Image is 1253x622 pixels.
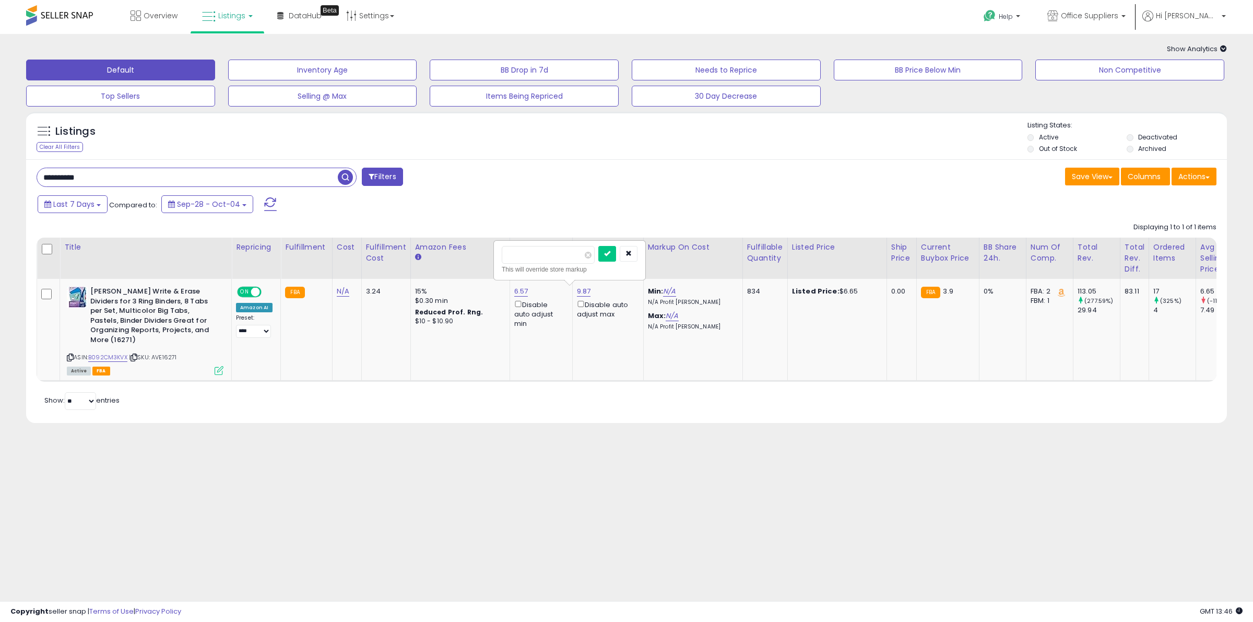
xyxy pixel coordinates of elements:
div: FBA: 2 [1031,287,1065,296]
small: FBA [921,287,940,298]
button: Top Sellers [26,86,215,107]
p: N/A Profit [PERSON_NAME] [648,323,735,331]
a: 9.87 [577,286,591,297]
span: Show Analytics [1167,44,1227,54]
div: Repricing [236,242,276,253]
i: Get Help [983,9,996,22]
label: Active [1039,133,1058,142]
div: 83.11 [1125,287,1141,296]
div: 7.49 [1200,306,1243,315]
label: Archived [1138,144,1166,153]
div: Disable auto adjust max [577,299,635,319]
button: 30 Day Decrease [632,86,821,107]
button: Items Being Repriced [430,86,619,107]
div: ASIN: [67,287,223,374]
div: 4 [1153,306,1196,315]
span: DataHub [289,10,322,21]
div: $10 - $10.90 [415,317,502,326]
button: BB Price Below Min [834,60,1023,80]
small: (325%) [1160,297,1181,305]
div: Listed Price [792,242,882,253]
div: 0% [984,287,1018,296]
div: Fulfillment Cost [366,242,406,264]
a: 6.57 [514,286,528,297]
div: Total Rev. [1078,242,1116,264]
div: BB Share 24h. [984,242,1022,264]
span: Columns [1128,171,1161,182]
span: 3.9 [943,286,953,296]
button: Last 7 Days [38,195,108,213]
span: Show: entries [44,395,120,405]
button: Actions [1172,168,1216,185]
span: Listings [218,10,245,21]
div: Title [64,242,227,253]
div: Fulfillable Quantity [747,242,783,264]
div: 113.05 [1078,287,1120,296]
div: Amazon AI [236,303,273,312]
button: Save View [1065,168,1119,185]
span: Sep-28 - Oct-04 [177,199,240,209]
b: [PERSON_NAME] Write & Erase Dividers for 3 Ring Binders, 8 Tabs per Set, Multicolor Big Tabs, Pas... [90,287,217,347]
small: (-11.21%) [1207,297,1232,305]
a: N/A [663,286,676,297]
p: Listing States: [1027,121,1227,131]
span: Overview [144,10,178,21]
th: The percentage added to the cost of goods (COGS) that forms the calculator for Min & Max prices. [643,238,742,279]
b: Listed Price: [792,286,840,296]
h5: Listings [55,124,96,139]
div: 15% [415,287,502,296]
div: Current Buybox Price [921,242,975,264]
div: Markup on Cost [648,242,738,253]
button: Sep-28 - Oct-04 [161,195,253,213]
button: BB Drop in 7d [430,60,619,80]
div: This will override store markup [502,264,637,275]
div: Ordered Items [1153,242,1191,264]
span: ON [238,288,251,297]
b: Max: [648,311,666,321]
div: Displaying 1 to 1 of 1 items [1133,222,1216,232]
a: Help [975,2,1031,34]
a: Hi [PERSON_NAME] [1142,10,1226,34]
a: N/A [666,311,678,321]
span: FBA [92,367,110,375]
div: $0.30 min [415,296,502,306]
button: Columns [1121,168,1170,185]
div: 3.24 [366,287,403,296]
small: (277.59%) [1084,297,1113,305]
div: 0.00 [891,287,908,296]
button: Selling @ Max [228,86,417,107]
b: Reduced Prof. Rng. [415,308,483,316]
span: Office Suppliers [1061,10,1118,21]
span: All listings currently available for purchase on Amazon [67,367,91,375]
span: Compared to: [109,200,157,210]
a: N/A [337,286,349,297]
div: 29.94 [1078,306,1120,315]
small: FBA [285,287,304,298]
img: 51kltWaLgmL._SL40_.jpg [67,287,88,308]
div: Ship Price [891,242,912,264]
div: Tooltip anchor [321,5,339,16]
div: FBM: 1 [1031,296,1065,306]
button: Default [26,60,215,80]
div: Preset: [236,314,273,338]
button: Filters [362,168,403,186]
label: Deactivated [1138,133,1177,142]
div: $6.65 [792,287,879,296]
div: Disable auto adjust min [514,299,564,328]
span: Help [999,12,1013,21]
div: Num of Comp. [1031,242,1069,264]
div: 6.65 [1200,287,1243,296]
div: Avg Selling Price [1200,242,1238,275]
div: Total Rev. Diff. [1125,242,1144,275]
span: | SKU: AVE16271 [129,353,177,361]
small: Amazon Fees. [415,253,421,262]
button: Inventory Age [228,60,417,80]
label: Out of Stock [1039,144,1077,153]
div: Clear All Filters [37,142,83,152]
button: Non Competitive [1035,60,1224,80]
span: Last 7 Days [53,199,94,209]
span: Hi [PERSON_NAME] [1156,10,1219,21]
div: Fulfillment [285,242,327,253]
span: OFF [260,288,277,297]
a: B092CM3KVX [88,353,127,362]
